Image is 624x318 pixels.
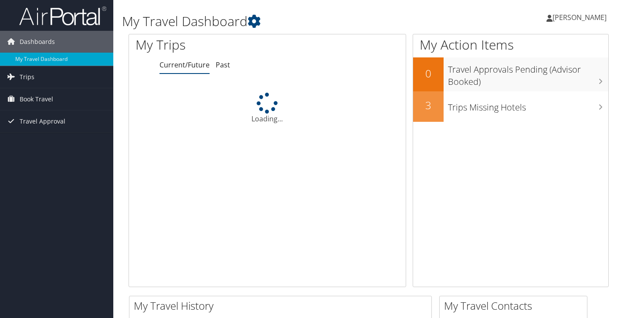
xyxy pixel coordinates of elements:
a: [PERSON_NAME] [546,4,615,30]
h3: Trips Missing Hotels [448,97,608,114]
span: Travel Approval [20,110,65,132]
h1: My Travel Dashboard [122,12,451,30]
div: Loading... [129,93,406,124]
img: airportal-logo.png [19,6,106,26]
a: 0Travel Approvals Pending (Advisor Booked) [413,57,608,91]
a: Past [216,60,230,70]
span: Trips [20,66,34,88]
a: 3Trips Missing Hotels [413,91,608,122]
span: Book Travel [20,88,53,110]
h2: 0 [413,66,444,81]
h1: My Action Items [413,36,608,54]
h1: My Trips [136,36,284,54]
h2: My Travel History [134,298,431,313]
span: Dashboards [20,31,55,53]
a: Current/Future [159,60,210,70]
h3: Travel Approvals Pending (Advisor Booked) [448,59,608,88]
h2: My Travel Contacts [444,298,587,313]
h2: 3 [413,98,444,113]
span: [PERSON_NAME] [553,13,607,22]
